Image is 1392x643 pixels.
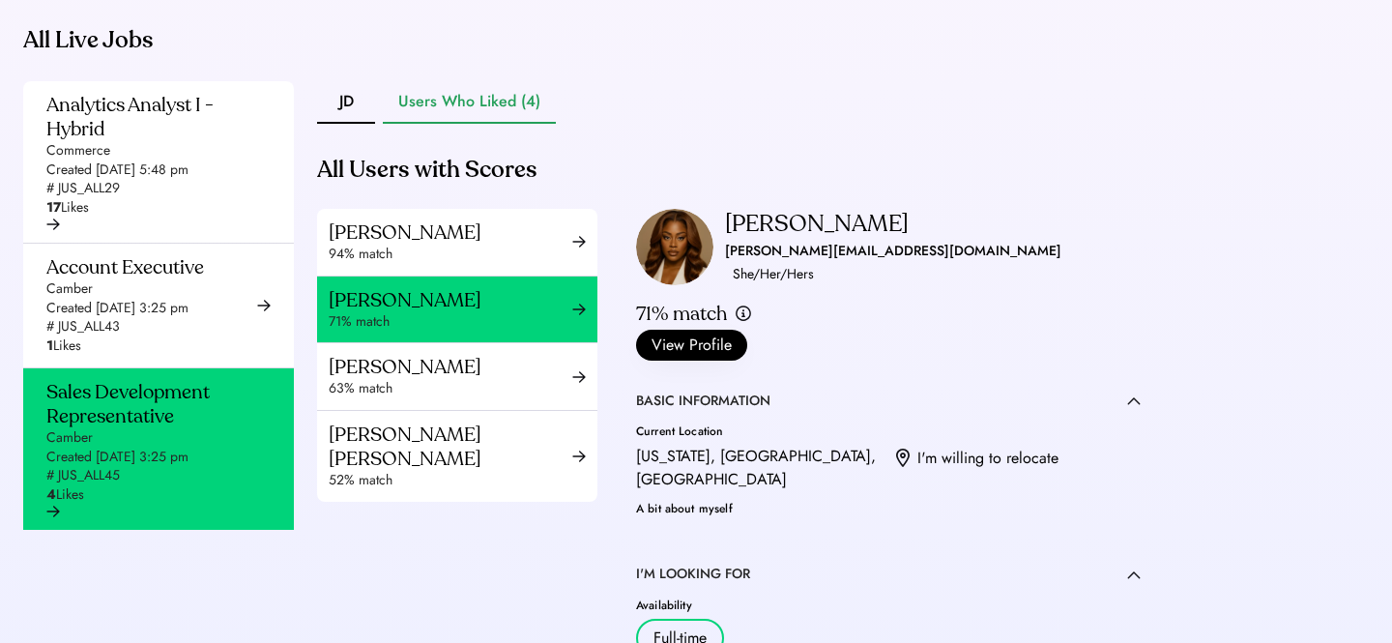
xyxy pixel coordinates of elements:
[46,448,188,467] div: Created [DATE] 3:25 pm
[636,330,747,361] button: View Profile
[23,25,1164,56] div: All Live Jobs
[572,450,586,463] img: arrow-right-black.svg
[329,355,572,379] div: [PERSON_NAME]
[917,447,1058,470] div: I'm willing to relocate
[46,255,204,279] div: Account Executive
[46,380,259,428] div: Sales Development Representative
[735,305,752,323] img: info.svg
[46,197,61,217] strong: 17
[636,503,1141,514] div: A bit about myself
[329,379,572,398] div: 63% match
[636,599,1141,611] div: Availability
[46,198,89,218] div: Likes
[46,317,120,336] div: # JUS_ALL43
[46,279,93,299] div: Camber
[46,299,188,318] div: Created [DATE] 3:25 pm
[572,370,586,384] img: arrow-right-black.svg
[46,466,120,485] div: # JUS_ALL45
[46,336,81,356] div: Likes
[636,302,727,326] div: 71% match
[46,484,56,504] strong: 4
[329,288,572,312] div: [PERSON_NAME]
[46,505,60,518] img: arrow-right-black.svg
[636,565,750,584] div: I'M LOOKING FOR
[46,141,110,161] div: Commerce
[46,336,53,355] strong: 1
[46,161,188,180] div: Created [DATE] 5:48 pm
[572,235,586,248] img: arrow-right-black.svg
[733,263,814,286] div: She/Her/Hers
[896,449,910,468] img: location.svg
[636,392,770,411] div: BASIC INFORMATION
[317,81,375,124] button: JD
[1127,396,1141,405] img: caret-up.svg
[329,471,572,490] div: 52% match
[46,428,93,448] div: Camber
[1127,570,1141,579] img: caret-up.svg
[317,155,537,186] div: All Users with Scores
[46,179,120,198] div: # JUS_ALL29
[329,423,572,471] div: [PERSON_NAME] [PERSON_NAME]
[636,445,881,491] div: [US_STATE], [GEOGRAPHIC_DATA], [GEOGRAPHIC_DATA]
[725,240,1061,263] div: [PERSON_NAME][EMAIL_ADDRESS][DOMAIN_NAME]
[636,209,713,285] img: https%3A%2F%2F9c4076a67d41be3ea2c0407e1814dbd4.cdn.bubble.io%2Ff1758561290386x355301751637651500%...
[257,299,271,312] img: arrow-right-black.svg
[46,218,60,231] img: arrow-right-black.svg
[636,425,881,437] div: Current Location
[572,303,586,316] img: arrow-right-black.svg
[46,93,259,141] div: Analytics Analyst I - Hybrid
[329,245,572,264] div: 94% match
[46,485,84,505] div: Likes
[329,220,572,245] div: [PERSON_NAME]
[329,312,572,332] div: 71% match
[383,81,556,124] button: Users Who Liked (4)
[725,209,909,240] div: [PERSON_NAME]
